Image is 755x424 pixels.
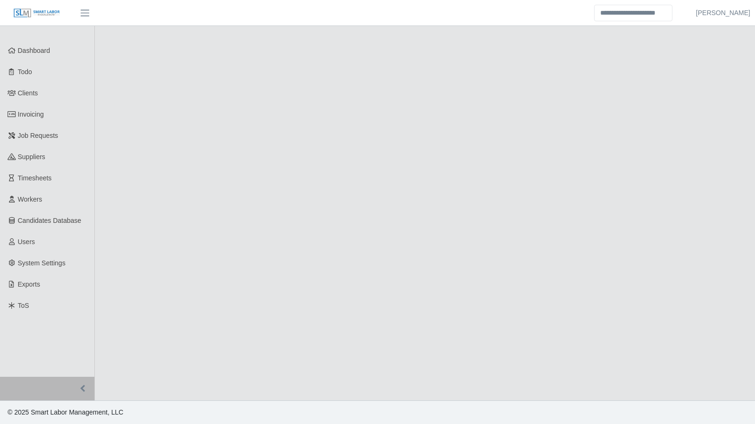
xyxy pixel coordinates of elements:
[18,259,66,267] span: System Settings
[18,302,29,309] span: ToS
[18,68,32,76] span: Todo
[18,110,44,118] span: Invoicing
[594,5,672,21] input: Search
[13,8,60,18] img: SLM Logo
[18,238,35,246] span: Users
[18,89,38,97] span: Clients
[18,280,40,288] span: Exports
[18,174,52,182] span: Timesheets
[18,47,50,54] span: Dashboard
[18,132,59,139] span: Job Requests
[8,408,123,416] span: © 2025 Smart Labor Management, LLC
[18,195,42,203] span: Workers
[696,8,750,18] a: [PERSON_NAME]
[18,217,82,224] span: Candidates Database
[18,153,45,161] span: Suppliers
